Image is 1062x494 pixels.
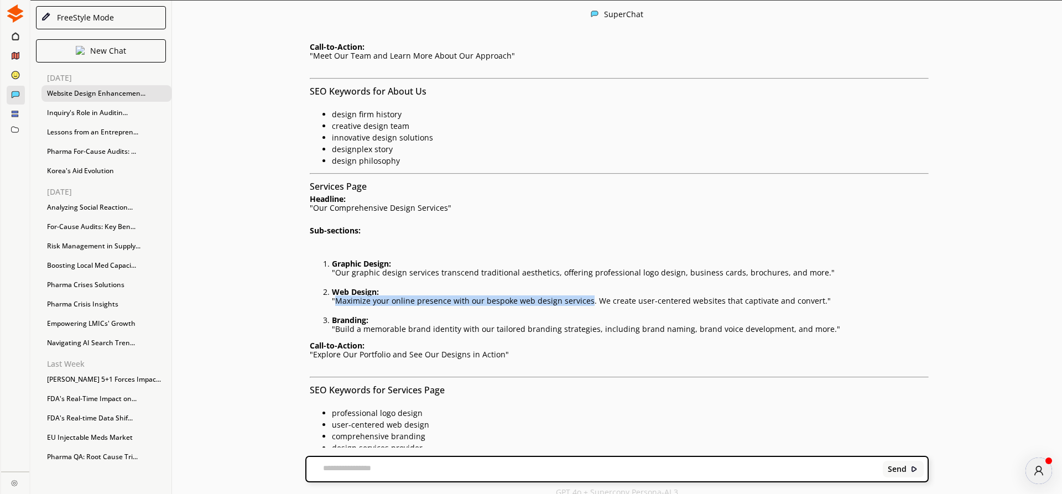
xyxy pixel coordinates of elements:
img: Close [591,10,598,18]
p: design philosophy [332,157,929,165]
p: "Build a memorable brand identity with our tailored branding strategies, including brand naming, ... [332,325,929,334]
div: Risk Management in Supply... [41,238,171,254]
h3: SEO Keywords for Services Page [310,382,929,398]
p: [DATE] [47,74,171,82]
div: Inquiry's Role in Auditin... [41,105,171,121]
div: Website Design Enhancemen... [41,85,171,102]
strong: Sub-sections: [310,225,361,236]
img: Close [910,465,918,473]
div: Boosting Local Med Capaci... [41,257,171,274]
div: Pharma For-Cause Audits: ... [41,143,171,160]
p: "Our Comprehensive Design Services" [310,204,929,212]
strong: Call-to-Action: [310,340,365,351]
strong: Branding: [332,315,368,325]
div: FDA's Real-Time Impact on... [41,391,171,407]
img: Close [6,4,24,23]
strong: Call-to-Action: [310,41,365,52]
p: We take pride in our collaborative approach, working closely with clients to ensure every project... [310,11,929,29]
p: "Maximize your online presence with our bespoke web design services. We create user-centered webs... [332,297,929,305]
div: Pharma QA: Root Cause Tri... [41,449,171,465]
div: Lessons from an Entrepren... [41,124,171,141]
div: FDA's Real-time Data Shif... [41,410,171,427]
div: SuperChat [604,10,643,19]
div: For-Cause Audits: Key Ben... [41,219,171,235]
strong: Web Design: [332,287,379,297]
div: Navigating AI Search Tren... [41,335,171,351]
div: [PERSON_NAME] 5+1 Forces Impac... [41,371,171,388]
img: Close [76,46,85,55]
h3: Services Page [310,178,929,195]
strong: Graphic Design: [332,258,391,269]
div: Analyzing Social Reaction... [41,199,171,216]
img: Close [41,12,51,22]
p: comprehensive branding [332,432,929,441]
div: atlas-message-author-avatar [1025,457,1052,484]
strong: Headline: [310,194,346,204]
p: creative design team [332,122,929,131]
div: Pharma Crisis Insights [41,296,171,313]
p: design firm history [332,110,929,119]
p: "Meet Our Team and Learn More About Our Approach" [310,51,929,60]
div: Pharma Crises Solutions [41,277,171,293]
img: Close [11,480,18,486]
p: Last Week [47,360,171,368]
p: innovative design solutions [332,133,929,142]
p: user-centered web design [332,420,929,429]
a: Close [1,472,29,491]
p: New Chat [90,46,126,55]
p: "Our graphic design services transcend traditional aesthetics, offering professional logo design,... [332,268,929,277]
p: designplex story [332,145,929,154]
div: Korea's Aid Evolution [41,163,171,179]
b: Send [888,465,907,474]
div: Empowering LMICs' Growth [41,315,171,332]
h3: SEO Keywords for About Us [310,83,929,100]
button: atlas-launcher [1025,457,1052,484]
div: FreeStyle Mode [53,13,114,22]
p: "Explore Our Portfolio and See Our Designs in Action" [310,350,929,359]
div: EU Injectable Meds Market [41,429,171,446]
p: professional logo design [332,409,929,418]
p: design services provider [332,444,929,453]
p: [DATE] [47,188,171,196]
